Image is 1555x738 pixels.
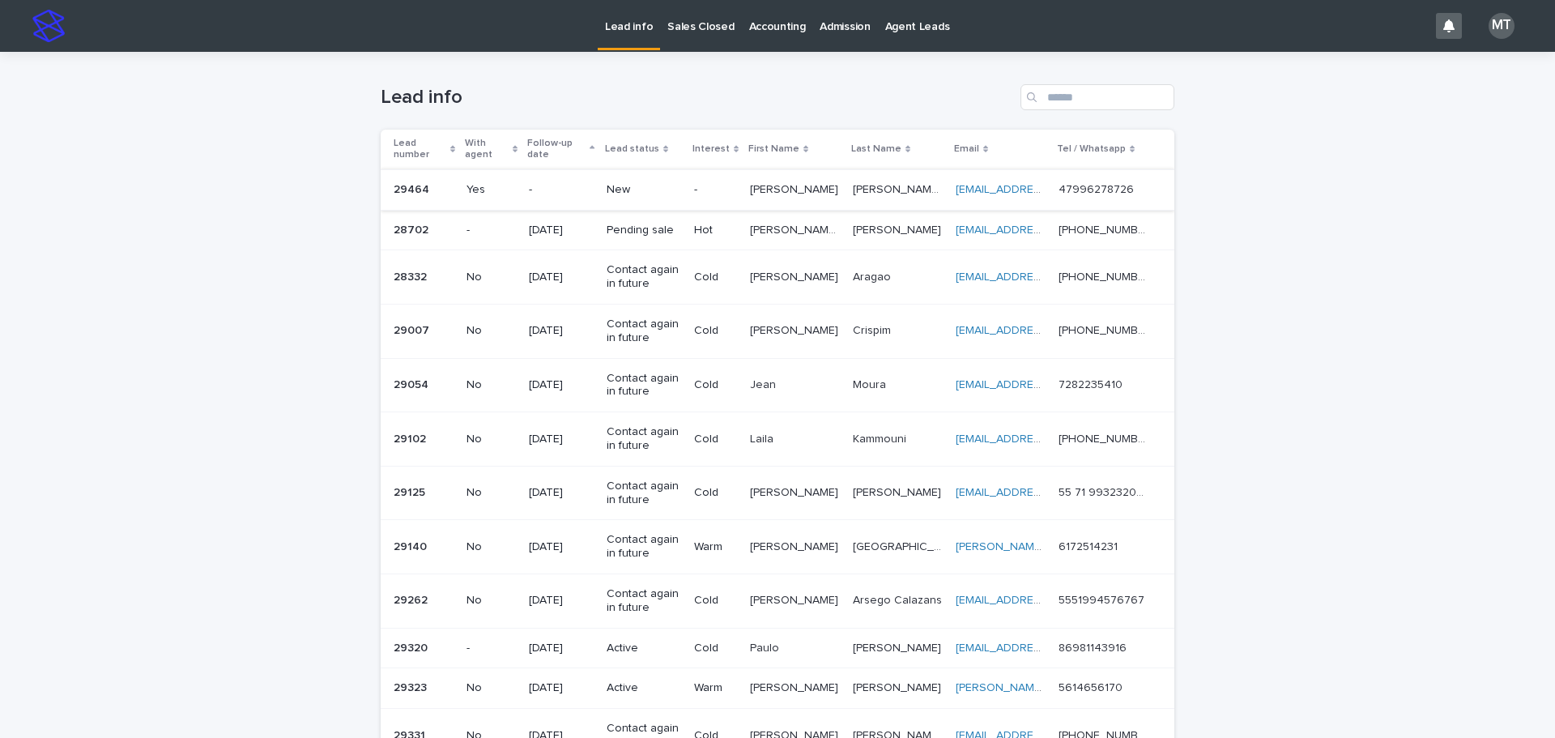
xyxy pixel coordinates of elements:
[466,642,516,655] p: -
[853,220,944,237] p: [PERSON_NAME]
[607,318,681,345] p: Contact again in future
[394,638,431,655] p: 29320
[956,224,1139,236] a: [EMAIL_ADDRESS][DOMAIN_NAME]
[694,224,737,237] p: Hot
[381,412,1174,467] tr: 2910229102 No[DATE]Contact again in futureColdLailaLaila KammouniKammouni [EMAIL_ADDRESS][DOMAIN_...
[466,183,516,197] p: Yes
[465,134,509,164] p: With agent
[694,486,737,500] p: Cold
[466,224,516,237] p: -
[853,429,910,446] p: Kammouni
[1059,267,1152,284] p: [PHONE_NUMBER]
[381,169,1174,210] tr: 2946429464 Yes-New-[PERSON_NAME][PERSON_NAME] [PERSON_NAME] [PERSON_NAME][PERSON_NAME] [PERSON_NA...
[466,540,516,554] p: No
[750,638,782,655] p: Paulo
[381,466,1174,520] tr: 2912529125 No[DATE]Contact again in futureCold[PERSON_NAME][PERSON_NAME] [PERSON_NAME][PERSON_NAM...
[529,224,593,237] p: [DATE]
[394,483,428,500] p: 29125
[394,267,430,284] p: 28332
[853,537,946,554] p: [GEOGRAPHIC_DATA]
[1489,13,1515,39] div: MT
[529,183,593,197] p: -
[853,267,894,284] p: Aragao
[605,140,659,158] p: Lead status
[750,537,841,554] p: [PERSON_NAME]
[956,595,1139,606] a: [EMAIL_ADDRESS][DOMAIN_NAME]
[607,480,681,507] p: Contact again in future
[394,591,431,608] p: 29262
[694,183,737,197] p: -
[750,483,841,500] p: [PERSON_NAME]
[394,678,430,695] p: 29323
[694,681,737,695] p: Warm
[853,321,894,338] p: Crispim
[694,324,737,338] p: Cold
[607,425,681,453] p: Contact again in future
[1059,591,1148,608] p: 5551994576767
[694,271,737,284] p: Cold
[607,372,681,399] p: Contact again in future
[853,375,889,392] p: Moura
[381,520,1174,574] tr: 2914029140 No[DATE]Contact again in futureWarm[PERSON_NAME][PERSON_NAME] [GEOGRAPHIC_DATA][GEOGRA...
[381,250,1174,305] tr: 2833228332 No[DATE]Contact again in futureCold[PERSON_NAME][PERSON_NAME] AragaoAragao [EMAIL_ADDR...
[529,594,593,608] p: [DATE]
[527,134,586,164] p: Follow-up date
[853,638,944,655] p: [PERSON_NAME]
[466,324,516,338] p: No
[466,378,516,392] p: No
[956,325,1139,336] a: [EMAIL_ADDRESS][DOMAIN_NAME]
[748,140,799,158] p: First Name
[694,540,737,554] p: Warm
[529,486,593,500] p: [DATE]
[607,642,681,655] p: Active
[607,183,681,197] p: New
[466,681,516,695] p: No
[607,263,681,291] p: Contact again in future
[956,379,1139,390] a: [EMAIL_ADDRESS][DOMAIN_NAME]
[607,224,681,237] p: Pending sale
[1059,678,1126,695] p: 5614656170
[750,220,842,237] p: [PERSON_NAME] [PERSON_NAME]
[956,642,1139,654] a: [EMAIL_ADDRESS][DOMAIN_NAME]
[853,591,945,608] p: Arsego Calazans
[853,678,944,695] p: [PERSON_NAME]
[694,594,737,608] p: Cold
[851,140,901,158] p: Last Name
[529,433,593,446] p: [DATE]
[529,271,593,284] p: [DATE]
[394,429,429,446] p: 29102
[750,180,841,197] p: [PERSON_NAME]
[750,267,841,284] p: [PERSON_NAME]
[750,321,841,338] p: [PERSON_NAME]
[466,486,516,500] p: No
[529,642,593,655] p: [DATE]
[750,591,841,608] p: [PERSON_NAME]
[381,304,1174,358] tr: 2900729007 No[DATE]Contact again in futureCold[PERSON_NAME][PERSON_NAME] CrispimCrispim [EMAIL_AD...
[1057,140,1126,158] p: Tel / Whatsapp
[956,487,1139,498] a: [EMAIL_ADDRESS][DOMAIN_NAME]
[529,540,593,554] p: [DATE]
[607,587,681,615] p: Contact again in future
[750,429,777,446] p: Laila
[381,668,1174,709] tr: 2932329323 No[DATE]ActiveWarm[PERSON_NAME][PERSON_NAME] [PERSON_NAME][PERSON_NAME] [PERSON_NAME][...
[1059,429,1152,446] p: +55 11 987509095
[1059,483,1152,500] p: 55 71 993232009
[381,574,1174,628] tr: 2926229262 No[DATE]Contact again in futureCold[PERSON_NAME][PERSON_NAME] Arsego CalazansArsego Ca...
[1059,638,1130,655] p: 86981143916
[1020,84,1174,110] input: Search
[466,433,516,446] p: No
[381,210,1174,250] tr: 2870228702 -[DATE]Pending saleHot[PERSON_NAME] [PERSON_NAME][PERSON_NAME] [PERSON_NAME] [PERSON_N...
[1059,321,1152,338] p: +55 19 99805-7537
[381,86,1014,109] h1: Lead info
[394,134,446,164] p: Lead number
[956,682,1315,693] a: [PERSON_NAME][EMAIL_ADDRESS][PERSON_NAME][DOMAIN_NAME]
[394,220,432,237] p: 28702
[381,358,1174,412] tr: 2905429054 No[DATE]Contact again in futureColdJeanJean MouraMoura [EMAIL_ADDRESS][DOMAIN_NAME] 72...
[853,483,944,500] p: [PERSON_NAME]
[394,180,432,197] p: 29464
[954,140,979,158] p: Email
[466,594,516,608] p: No
[32,10,65,42] img: stacker-logo-s-only.png
[529,681,593,695] p: [DATE]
